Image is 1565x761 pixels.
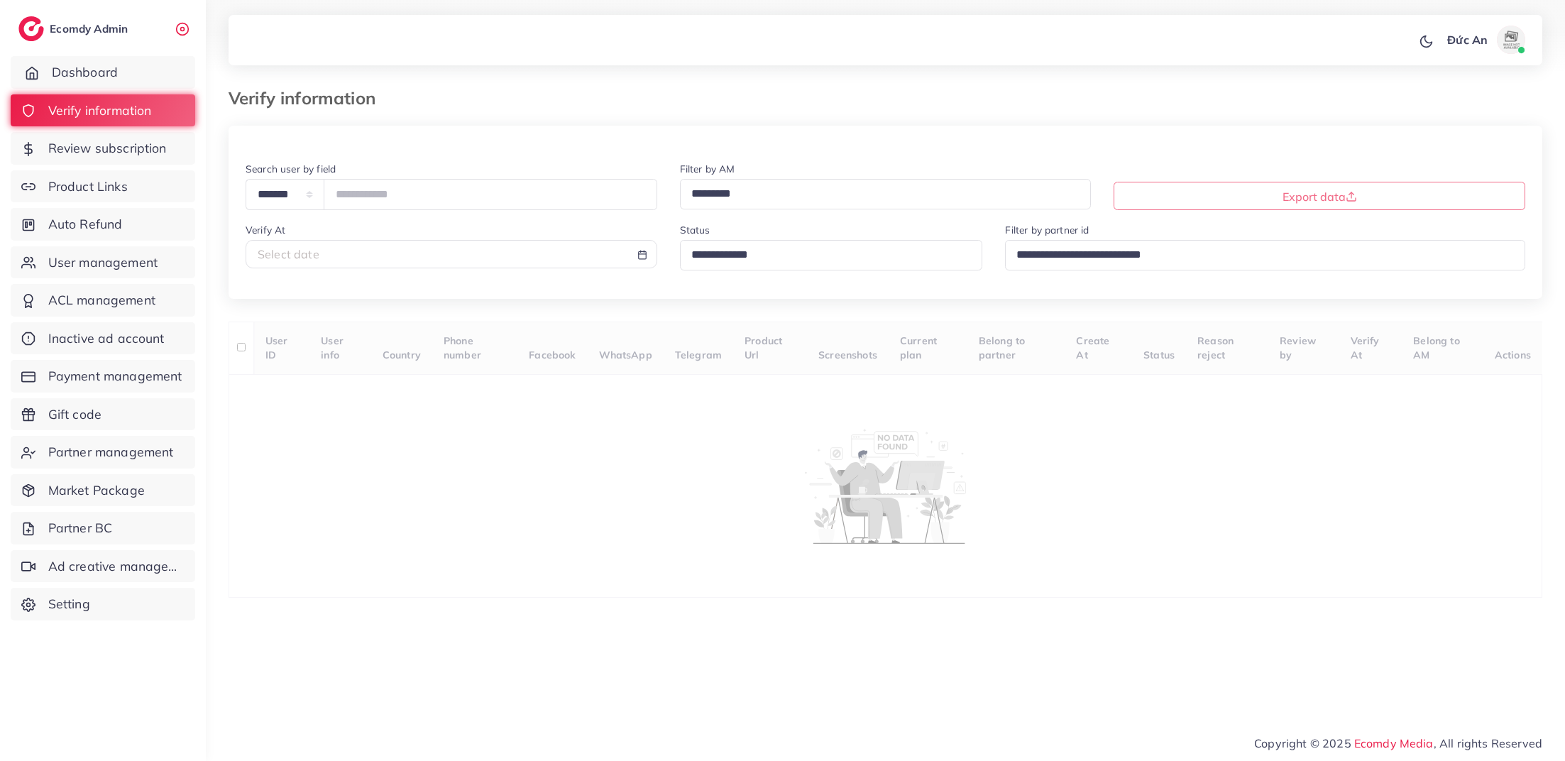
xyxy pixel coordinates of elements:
[11,512,195,544] a: Partner BC
[48,519,113,537] span: Partner BC
[48,253,158,272] span: User management
[11,208,195,241] a: Auto Refund
[680,240,983,270] div: Search for option
[11,474,195,507] a: Market Package
[18,16,131,41] a: logoEcomdy Admin
[229,88,387,109] h3: Verify information
[48,177,128,196] span: Product Links
[11,94,195,127] a: Verify information
[1497,26,1525,54] img: avatar
[1114,182,1525,210] button: Export data
[686,182,1073,206] input: Search for option
[1005,223,1089,237] label: Filter by partner id
[1354,736,1434,750] a: Ecomdy Media
[11,246,195,279] a: User management
[48,557,185,576] span: Ad creative management
[11,398,195,431] a: Gift code
[48,139,167,158] span: Review subscription
[680,162,735,176] label: Filter by AM
[48,595,90,613] span: Setting
[1011,243,1507,267] input: Search for option
[1439,26,1531,54] a: Đức Anavatar
[1005,240,1525,270] div: Search for option
[11,588,195,620] a: Setting
[11,360,195,393] a: Payment management
[48,481,145,500] span: Market Package
[11,132,195,165] a: Review subscription
[48,405,101,424] span: Gift code
[48,443,174,461] span: Partner management
[1434,735,1542,752] span: , All rights Reserved
[11,284,195,317] a: ACL management
[11,550,195,583] a: Ad creative management
[48,329,165,348] span: Inactive ad account
[246,162,336,176] label: Search user by field
[1254,735,1542,752] span: Copyright © 2025
[11,170,195,203] a: Product Links
[48,215,123,234] span: Auto Refund
[11,322,195,355] a: Inactive ad account
[50,22,131,35] h2: Ecomdy Admin
[258,247,319,261] span: Select date
[246,223,285,237] label: Verify At
[18,16,44,41] img: logo
[686,243,965,267] input: Search for option
[680,223,710,237] label: Status
[48,291,155,310] span: ACL management
[11,56,195,89] a: Dashboard
[52,63,118,82] span: Dashboard
[11,436,195,469] a: Partner management
[1447,31,1488,48] p: Đức An
[48,367,182,385] span: Payment management
[48,102,152,120] span: Verify information
[680,179,1092,209] div: Search for option
[1283,190,1357,204] span: Export data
